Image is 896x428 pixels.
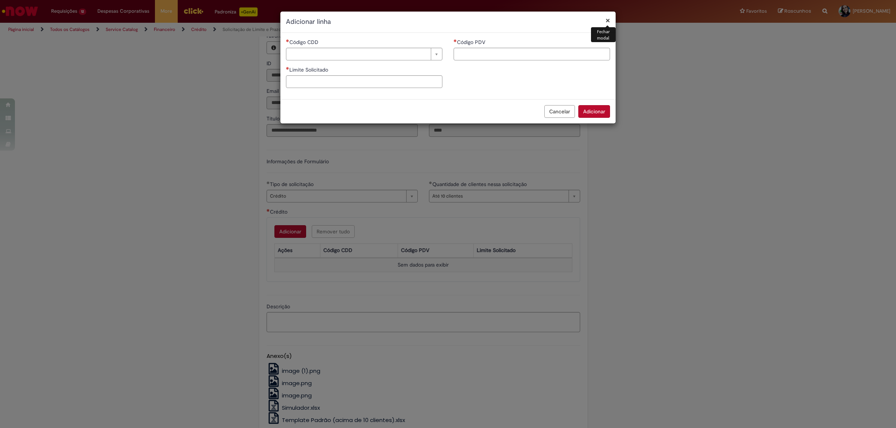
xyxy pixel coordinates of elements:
button: Cancelar [544,105,575,118]
span: Necessários [454,39,457,42]
span: Limite Solicitado [289,66,330,73]
a: Limpar campo Código CDD [286,48,442,60]
input: Limite Solicitado [286,75,442,88]
button: Fechar modal [606,16,610,24]
button: Adicionar [578,105,610,118]
div: Fechar modal [591,27,616,42]
span: Necessários - Código CDD [289,39,320,45]
span: Necessários [286,67,289,70]
h2: Adicionar linha [286,17,610,27]
span: Necessários [286,39,289,42]
input: Código PDV [454,48,610,60]
span: Código PDV [457,39,487,45]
